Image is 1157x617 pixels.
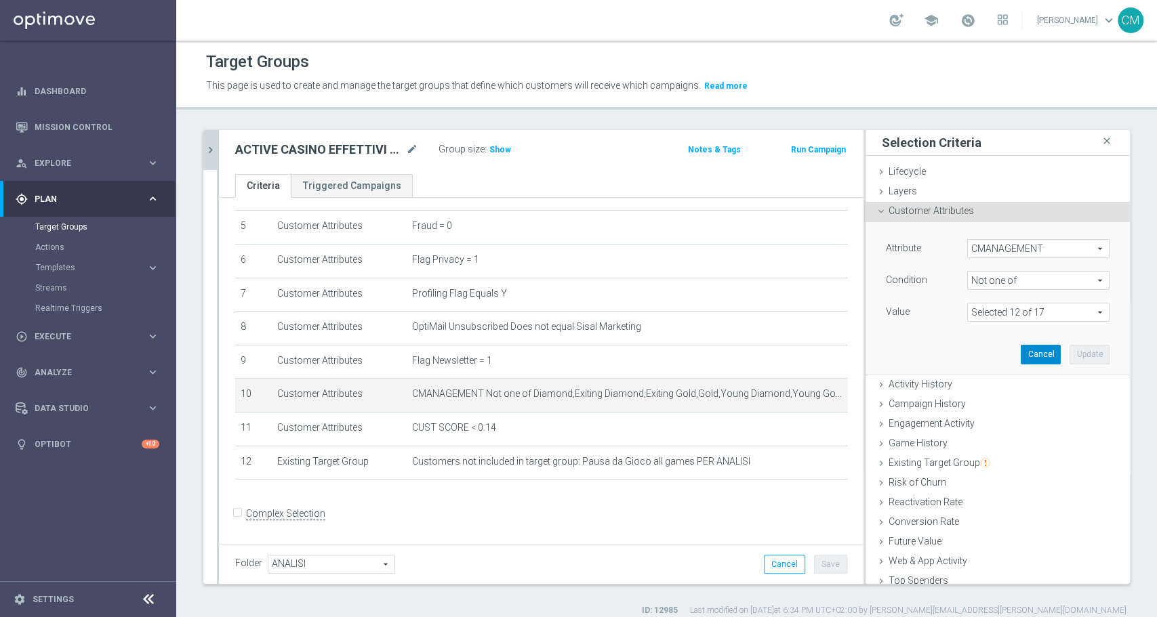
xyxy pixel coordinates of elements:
[272,345,407,379] td: Customer Attributes
[235,345,272,379] td: 9
[235,446,272,480] td: 12
[485,144,487,155] label: :
[35,73,159,109] a: Dashboard
[889,516,959,527] span: Conversion Rate
[412,422,496,433] span: CUST SCORE < 0.14
[16,157,146,169] div: Explore
[146,261,159,274] i: keyboard_arrow_right
[16,426,159,462] div: Optibot
[16,157,28,169] i: person_search
[272,278,407,312] td: Customer Attributes
[16,366,146,379] div: Analyze
[1070,345,1110,364] button: Update
[886,305,910,318] label: Value
[146,330,159,343] i: keyboard_arrow_right
[412,220,452,232] span: Fraud = 0
[35,221,141,232] a: Target Groups
[235,211,272,244] td: 5
[889,575,948,586] span: Top Spenders
[642,605,678,616] label: ID: 12985
[889,496,962,507] span: Reactivation Rate
[489,145,511,154] span: Show
[889,477,946,488] span: Risk of Churn
[35,109,159,145] a: Mission Control
[16,109,159,145] div: Mission Control
[35,303,141,314] a: Realtime Triggers
[889,379,952,389] span: Activity History
[14,593,26,605] i: settings
[35,159,146,167] span: Explore
[412,288,507,299] span: Profiling Flag Equals Y
[15,158,160,169] button: person_search Explore keyboard_arrow_right
[889,205,974,216] span: Customer Attributes
[16,331,28,343] i: play_circle_outline
[235,278,272,312] td: 7
[235,174,291,198] a: Criteria
[235,244,272,278] td: 6
[16,193,146,205] div: Plan
[1118,7,1143,33] div: CM
[15,367,160,378] button: track_changes Analyze keyboard_arrow_right
[16,193,28,205] i: gps_fixed
[235,412,272,446] td: 11
[15,331,160,342] button: play_circle_outline Execute keyboard_arrow_right
[15,439,160,450] button: lightbulb Optibot +10
[35,262,160,273] button: Templates keyboard_arrow_right
[924,13,939,28] span: school
[889,457,990,468] span: Existing Target Group
[204,144,217,156] i: chevron_right
[690,605,1126,616] label: Last modified on [DATE] at 6:34 PM UTC+02:00 by [PERSON_NAME][EMAIL_ADDRESS][PERSON_NAME][DOMAIN_...
[889,418,975,429] span: Engagement Activity
[203,130,217,170] button: chevron_right
[15,194,160,205] div: gps_fixed Plan keyboard_arrow_right
[412,456,750,467] span: Customers not included in target group: Pausa da Gioco all games PER ANALISI
[889,438,948,448] span: Game History
[439,144,485,155] label: Group size
[15,122,160,133] div: Mission Control
[968,303,1109,321] span: Diamond Exiting Diamond Exiting Gold Gold Young Diamond and 7 more
[889,166,926,177] span: Lifecycle
[33,595,74,603] a: Settings
[16,331,146,343] div: Execute
[35,368,146,377] span: Analyze
[235,312,272,345] td: 8
[272,211,407,244] td: Customer Attributes
[36,263,133,272] span: Templates
[889,555,967,566] span: Web & App Activity
[35,282,141,293] a: Streams
[272,379,407,412] td: Customer Attributes
[35,426,142,462] a: Optibot
[272,312,407,345] td: Customer Attributes
[16,85,28,98] i: equalizer
[146,192,159,205] i: keyboard_arrow_right
[272,412,407,446] td: Customer Attributes
[16,438,28,450] i: lightbulb
[1100,132,1114,150] i: close
[703,79,749,93] button: Read more
[35,257,175,278] div: Templates
[412,321,641,333] span: OptiMail Unsubscribed Does not equal Sisal Marketing
[35,278,175,298] div: Streams
[235,557,262,569] label: Folder
[35,404,146,412] span: Data Studio
[412,254,479,265] span: Flag Privacy = 1
[146,402,159,414] i: keyboard_arrow_right
[889,536,941,547] span: Future Value
[882,135,981,150] h3: Selection Criteria
[142,440,159,448] div: +10
[35,333,146,341] span: Execute
[412,355,492,366] span: Flag Newsletter = 1
[790,142,847,157] button: Run Campaign
[246,507,325,520] label: Complex Selection
[16,402,146,414] div: Data Studio
[16,73,159,109] div: Dashboard
[15,86,160,97] button: equalizer Dashboard
[15,403,160,414] button: Data Studio keyboard_arrow_right
[889,186,917,196] span: Layers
